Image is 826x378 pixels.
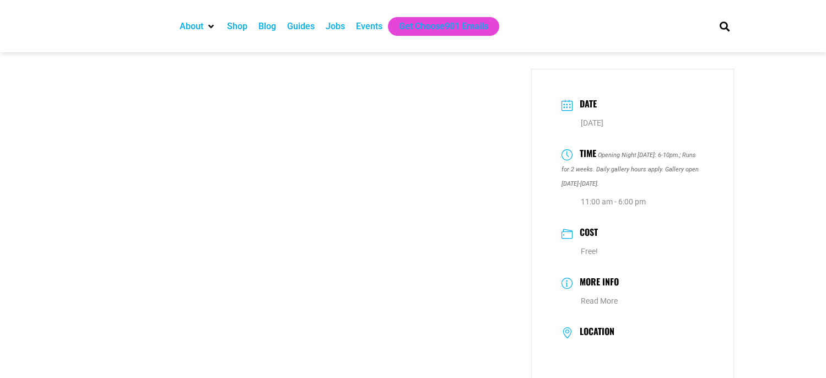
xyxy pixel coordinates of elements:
[356,20,382,33] a: Events
[574,147,596,163] h3: Time
[174,17,222,36] div: About
[574,225,598,241] h3: Cost
[715,17,733,35] div: Search
[227,20,247,33] a: Shop
[326,20,345,33] a: Jobs
[562,152,699,187] i: Opening Night [DATE]: 6-10pm.; Runs for 2 weeks. Daily gallery hours apply. Gallery open [DATE]-[...
[581,118,603,127] span: [DATE]
[581,197,646,206] abbr: 11:00 am - 6:00 pm
[581,296,618,305] a: Read More
[562,245,704,258] dd: Free!
[287,20,315,33] a: Guides
[574,326,614,339] h3: Location
[258,20,276,33] a: Blog
[399,20,488,33] a: Get Choose901 Emails
[180,20,203,33] a: About
[574,275,619,291] h3: More Info
[174,17,701,36] nav: Main nav
[574,97,597,113] h3: Date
